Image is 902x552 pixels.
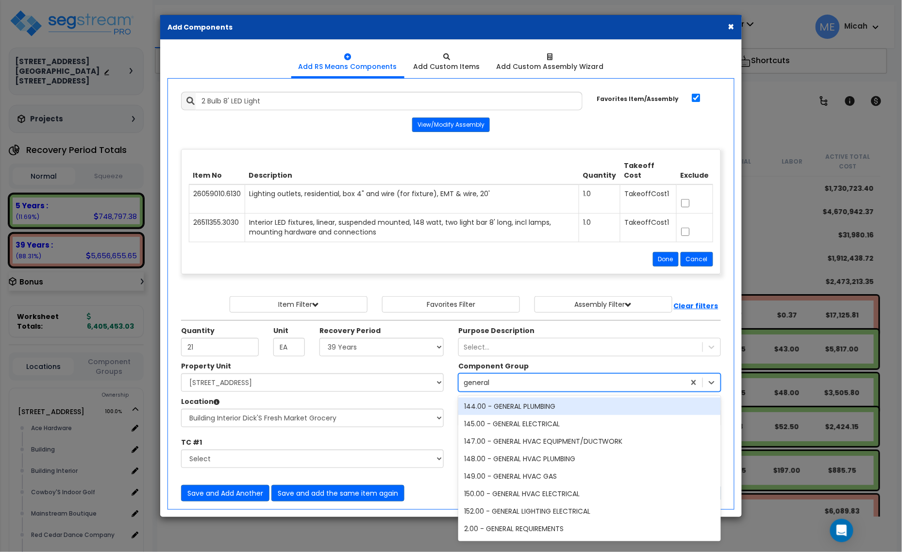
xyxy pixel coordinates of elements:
[230,296,367,313] button: Item Filter
[458,468,721,485] div: 149.00 - GENERAL HVAC GAS
[579,184,620,214] td: 1.0
[167,22,233,32] b: Add Components
[189,157,245,184] th: Item No
[189,214,245,242] td: 26511355.3030
[414,62,480,71] div: Add Custom Items
[271,485,404,502] button: Save and add the same item again
[189,184,245,214] td: 26059010.6130
[674,301,718,311] b: Clear filters
[458,361,529,371] label: Component Group
[535,296,672,313] button: Assembly Filter
[458,450,721,468] div: 148.00 - GENERAL HVAC PLUMBING
[273,326,288,335] label: Unit
[681,252,713,267] button: Cancel
[458,326,535,335] label: A Purpose Description Prefix can be used to customize the Item Description that will be shown in ...
[245,157,579,184] th: Description
[181,437,202,447] label: The Custom Item Descriptions in this Dropdown have been designated as 'Takeoff Costs' within thei...
[458,520,721,537] div: 2.00 - GENERAL REQUIREMENTS
[620,214,677,242] td: TakeoffCost1
[620,184,677,214] td: TakeoffCost1
[299,62,397,71] div: Add RS Means Components
[458,433,721,450] div: 147.00 - GENERAL HVAC EQUIPMENT/DUCTWORK
[579,157,620,184] th: Quantity
[181,397,219,406] label: Location
[196,92,583,110] input: Search
[382,296,520,313] button: Favorites Filter
[245,184,579,214] td: Lighting outlets, residential, box 4" and wire (for fixture), EMT & wire, 20'
[830,519,853,542] div: Open Intercom Messenger
[597,95,679,103] small: Favorites Item/Assembly
[245,214,579,242] td: Interior LED fixtures, linear, suspended mounted, 148 watt, two light bar 8' long, incl lamps, mo...
[579,214,620,242] td: 1.0
[458,415,721,433] div: 145.00 - GENERAL ELECTRICAL
[412,117,490,132] button: View/Modify Assembly
[458,502,721,520] div: 152.00 - GENERAL LIGHTING ELECTRICAL
[181,361,231,371] label: Property Unit
[620,157,677,184] th: Takeoff Cost
[676,157,713,184] th: Exclude
[458,485,721,502] div: 150.00 - GENERAL HVAC ELECTRICAL
[181,326,215,335] label: Quantity
[319,326,381,335] label: Recovery Period
[464,342,489,352] div: Select...
[728,21,735,32] button: ×
[458,398,721,415] div: 144.00 - GENERAL PLUMBING
[653,252,679,267] button: Done
[181,485,269,502] button: Save and Add Another
[497,62,604,71] div: Add Custom Assembly Wizard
